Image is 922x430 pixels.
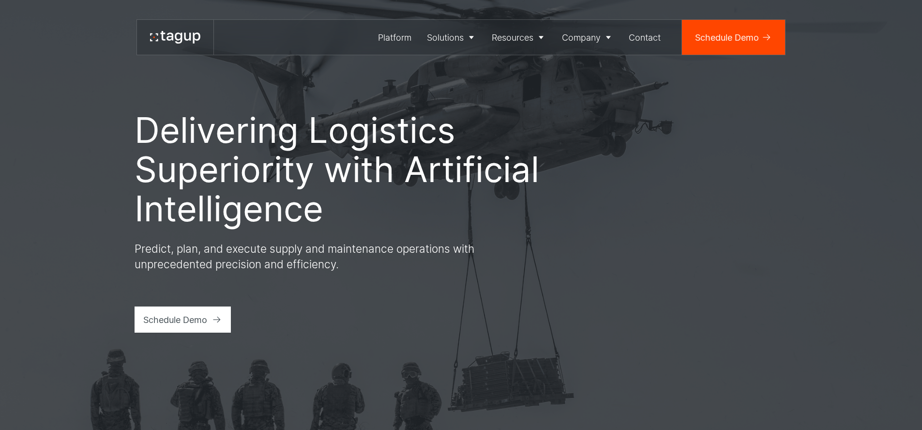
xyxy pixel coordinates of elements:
div: Resources [492,31,533,44]
a: Schedule Demo [135,307,231,333]
div: Contact [629,31,661,44]
div: Schedule Demo [143,313,207,326]
div: Solutions [427,31,464,44]
a: Company [554,20,621,55]
a: Contact [621,20,669,55]
a: Schedule Demo [682,20,785,55]
h1: Delivering Logistics Superiority with Artificial Intelligence [135,110,541,228]
div: Company [562,31,601,44]
a: Solutions [419,20,484,55]
div: Schedule Demo [695,31,759,44]
p: Predict, plan, and execute supply and maintenance operations with unprecedented precision and eff... [135,241,483,272]
a: Resources [484,20,555,55]
a: Platform [371,20,420,55]
div: Platform [378,31,411,44]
